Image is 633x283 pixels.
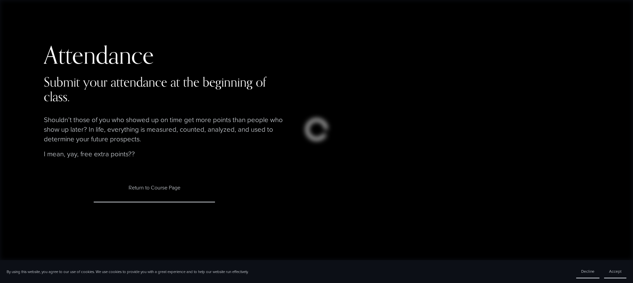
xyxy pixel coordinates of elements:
[7,269,248,274] p: By using this website, you agree to our use of cookies. We use cookies to provide you with a grea...
[44,42,154,68] div: Attendance
[576,265,599,278] button: Decline
[94,173,215,202] a: Return to Course Page
[44,149,290,159] p: I mean, yay, free extra points??
[581,268,594,274] span: Decline
[604,265,626,278] button: Accept
[44,115,290,143] p: Shouldn’t those of you who showed up on time get more points than people who show up later? In li...
[44,75,290,105] h4: Submit your attendance at the beginning of class.
[609,268,621,274] span: Accept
